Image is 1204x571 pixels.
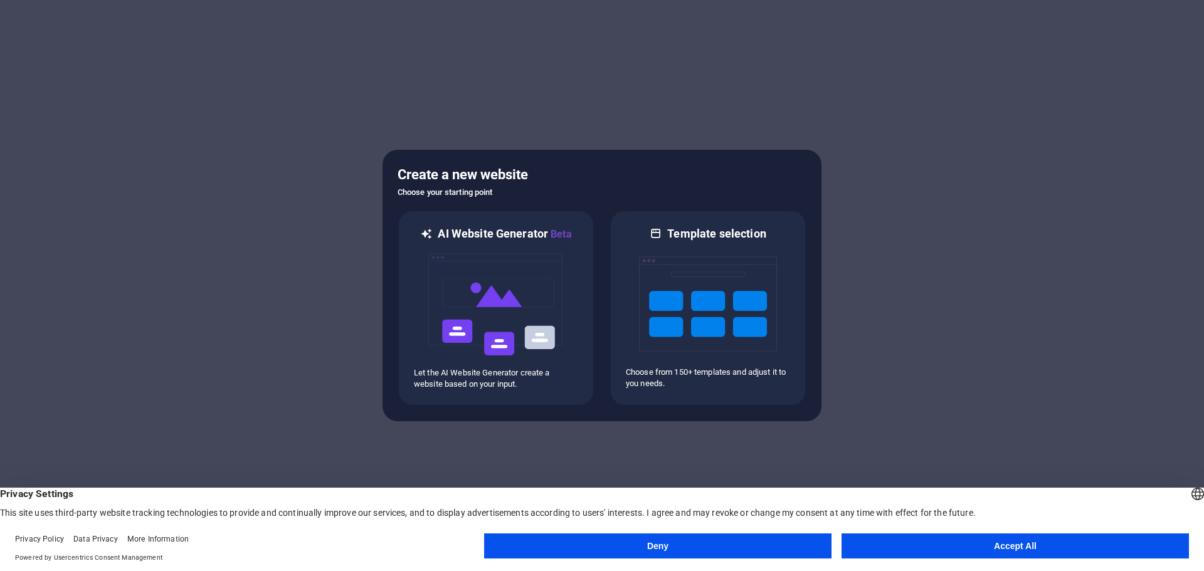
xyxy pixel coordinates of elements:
h6: Choose your starting point [398,185,806,200]
img: ai [427,242,565,367]
p: Choose from 150+ templates and adjust it to you needs. [626,367,790,389]
p: Let the AI Website Generator create a website based on your input. [414,367,578,390]
h6: AI Website Generator [438,226,571,242]
span: Beta [548,228,572,240]
div: Template selectionChoose from 150+ templates and adjust it to you needs. [610,210,806,406]
div: AI Website GeneratorBetaaiLet the AI Website Generator create a website based on your input. [398,210,594,406]
h5: Create a new website [398,165,806,185]
h6: Template selection [667,226,766,241]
